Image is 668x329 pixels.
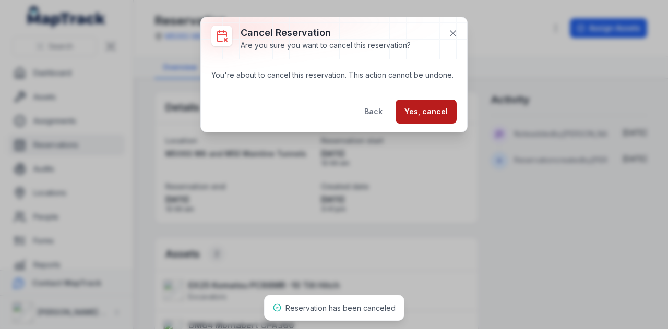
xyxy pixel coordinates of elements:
[355,100,391,124] button: Back
[211,70,457,80] span: You're about to cancel this reservation. This action cannot be undone.
[285,303,396,312] span: Reservation has been canceled
[241,40,411,51] div: Are you sure you want to cancel this reservation?
[241,26,411,40] h3: Cancel Reservation
[396,100,457,124] button: Yes, cancel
